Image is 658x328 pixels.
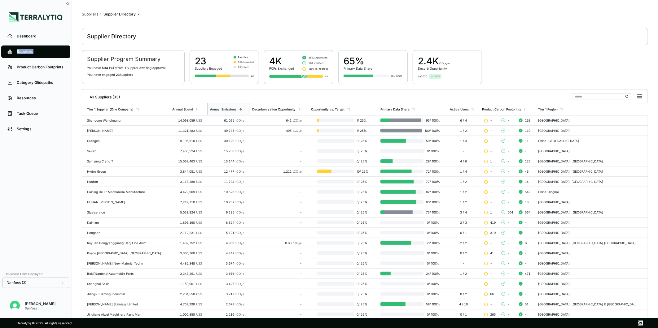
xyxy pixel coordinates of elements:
[210,200,244,204] div: 10,252
[538,149,637,153] div: [GEOGRAPHIC_DATA]
[172,231,202,235] div: 2,112,231
[423,180,440,183] span: 77 / 100 %
[241,161,243,164] sub: 2
[87,221,167,224] div: Kaiming
[508,190,510,194] span: -
[196,180,202,183] span: US$
[538,139,637,143] div: China [GEOGRAPHIC_DATA]
[235,190,244,194] span: tCO e
[525,170,529,173] span: 46
[235,251,244,255] span: tCO e
[508,231,510,235] span: -
[525,180,529,183] span: 14
[325,75,328,78] div: 4K
[252,251,302,255] div: -
[354,170,371,173] span: 10 / 25 %
[354,119,371,122] span: 1 / 25 %
[87,190,167,194] div: Haining De Er Mechanism Manufacture
[391,74,402,78] div: 65 / 100%
[252,149,302,153] div: -
[508,129,510,132] span: -
[508,159,510,163] span: -
[450,272,477,275] div: 1 / 2
[538,129,637,132] div: [GEOGRAPHIC_DATA]
[490,221,496,224] span: 419
[241,202,243,205] sub: 2
[241,263,243,266] sub: 2
[293,241,302,245] span: tCO e
[252,170,302,173] div: 1,211
[354,129,371,132] span: 1 / 25 %
[87,73,179,76] p: You have engaged Suppliers
[87,180,167,183] div: Huafon
[17,65,64,70] div: Product Carbon Footprints
[354,149,371,153] span: 0 / 25 %
[241,192,243,194] sub: 2
[525,210,531,214] span: 564
[490,149,492,153] span: -
[450,210,477,214] div: 3 / 4
[450,149,477,153] div: -
[238,55,248,59] span: 9 Active
[210,119,244,122] div: 61,095
[241,140,243,143] sub: 2
[490,180,492,183] span: -
[354,159,371,163] span: 0 / 25 %
[293,129,302,132] span: tCO e
[87,282,167,286] div: Shanghai Saxin
[252,241,302,245] div: 8.83
[172,241,202,245] div: 1,462,752
[252,119,302,122] div: 641
[235,129,244,132] span: tCO e
[252,210,302,214] div: -
[241,181,243,184] sub: 2
[508,180,510,183] span: -
[424,282,440,286] span: 0 / 100 %
[538,272,637,275] div: [GEOGRAPHIC_DATA]
[251,74,254,78] div: 23
[116,73,120,76] span: 23
[252,221,302,224] div: -
[490,251,494,255] span: 41
[17,127,64,132] div: Settings
[241,171,243,174] sub: 2
[450,241,477,245] div: 2 / 2
[450,221,477,224] div: 2 / 3
[87,292,167,296] div: Jiangsu Daming Industrial
[17,49,64,54] div: Suppliers
[299,120,300,123] sub: 2
[85,92,120,100] div: All Suppliers (33)
[17,34,64,39] div: Dashboard
[252,180,302,183] div: -
[172,170,202,173] div: 3,844,051
[525,231,527,235] span: -
[354,139,371,143] span: 0 / 25 %
[241,243,243,245] sub: 2
[235,149,244,153] span: tCO e
[538,241,637,245] div: [GEOGRAPHIC_DATA], [GEOGRAPHIC_DATA] [GEOGRAPHIC_DATA]
[423,170,440,173] span: 72 / 100 %
[87,129,167,132] div: [PERSON_NAME]
[309,67,328,71] span: 1299 In Progress
[241,232,243,235] sub: 2
[424,261,440,265] span: 0 / 100 %
[508,200,510,204] span: -
[424,221,440,224] span: 0 / 100 %
[235,261,244,265] span: tCO e
[508,221,510,224] span: -
[238,65,248,69] span: 8 Invited
[17,111,64,116] div: Task Queue
[235,139,244,143] span: tCO e
[235,210,244,214] span: tCO e
[17,80,64,85] div: Category Glidepaths
[9,12,63,22] img: Logo
[87,107,134,111] div: Tier 1 Supplier (One Company)
[508,119,510,122] span: -
[172,272,202,275] div: 3,343,291
[490,170,492,173] span: -
[538,251,637,255] div: [GEOGRAPHIC_DATA]
[210,149,244,153] div: 15,780
[293,170,302,173] span: tCO e
[450,129,477,132] div: 1 / 2
[508,241,510,245] span: -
